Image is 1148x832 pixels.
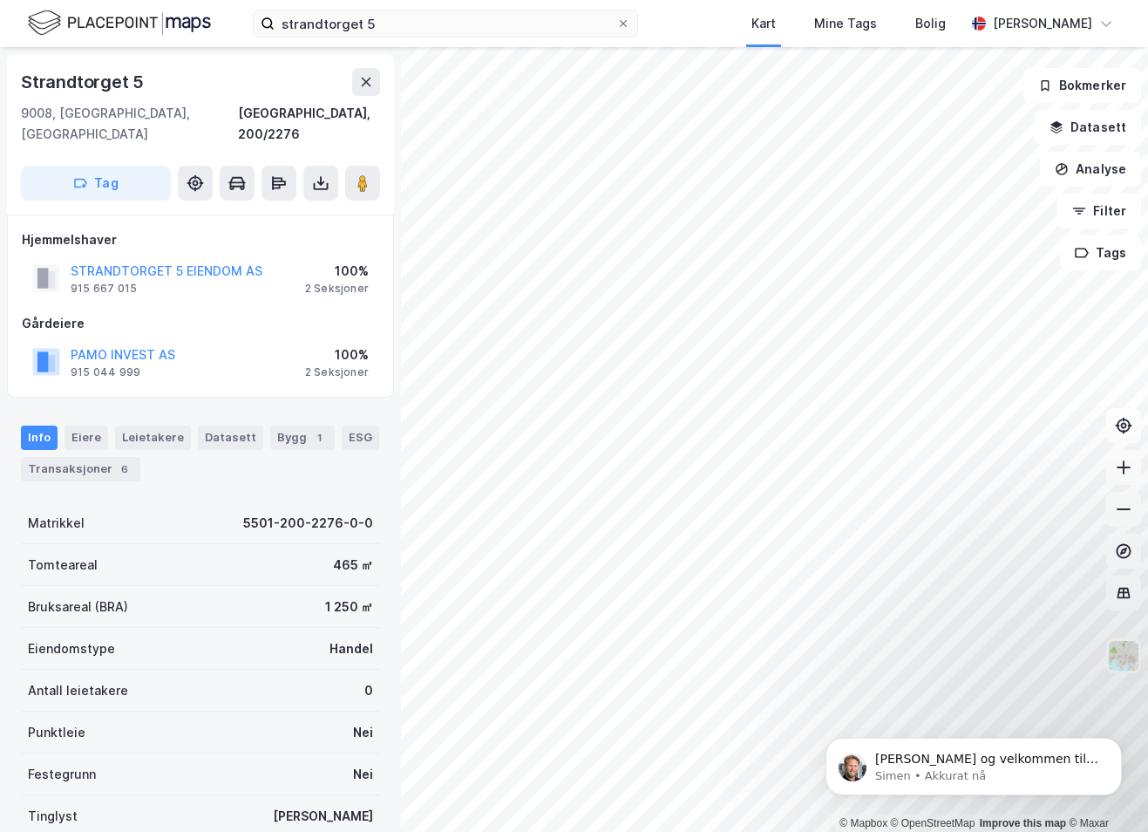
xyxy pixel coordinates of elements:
[275,10,616,37] input: Søk på adresse, matrikkel, gårdeiere, leietakere eller personer
[814,13,877,34] div: Mine Tags
[65,426,108,450] div: Eiere
[364,680,373,701] div: 0
[71,282,137,296] div: 915 667 015
[28,680,128,701] div: Antall leietakere
[22,229,379,250] div: Hjemmelshaver
[273,806,373,827] div: [PERSON_NAME]
[21,68,147,96] div: Strandtorget 5
[305,344,369,365] div: 100%
[325,597,373,617] div: 1 250 ㎡
[21,103,238,145] div: 9008, [GEOGRAPHIC_DATA], [GEOGRAPHIC_DATA]
[1107,639,1140,672] img: Z
[28,8,211,38] img: logo.f888ab2527a4732fd821a326f86c7f29.svg
[839,817,887,829] a: Mapbox
[28,764,96,785] div: Festegrunn
[980,817,1066,829] a: Improve this map
[799,701,1148,823] iframe: Intercom notifications melding
[915,13,946,34] div: Bolig
[305,282,369,296] div: 2 Seksjoner
[21,166,171,201] button: Tag
[22,313,379,334] div: Gårdeiere
[28,806,78,827] div: Tinglyst
[116,460,133,478] div: 6
[28,597,128,617] div: Bruksareal (BRA)
[238,103,380,145] div: [GEOGRAPHIC_DATA], 200/2276
[21,457,140,481] div: Transaksjoner
[993,13,1092,34] div: [PERSON_NAME]
[305,261,369,282] div: 100%
[305,365,369,379] div: 2 Seksjoner
[21,426,58,450] div: Info
[342,426,379,450] div: ESG
[270,426,335,450] div: Bygg
[28,638,115,659] div: Eiendomstype
[115,426,191,450] div: Leietakere
[333,555,373,576] div: 465 ㎡
[891,817,975,829] a: OpenStreetMap
[1040,152,1141,187] button: Analyse
[198,426,263,450] div: Datasett
[751,13,776,34] div: Kart
[243,513,373,534] div: 5501-200-2276-0-0
[329,638,373,659] div: Handel
[28,722,85,743] div: Punktleie
[71,365,140,379] div: 915 044 999
[1057,194,1141,228] button: Filter
[310,429,328,447] div: 1
[353,764,373,785] div: Nei
[1060,235,1141,270] button: Tags
[1035,110,1141,145] button: Datasett
[353,722,373,743] div: Nei
[1023,68,1141,103] button: Bokmerker
[28,555,98,576] div: Tomteareal
[28,513,85,534] div: Matrikkel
